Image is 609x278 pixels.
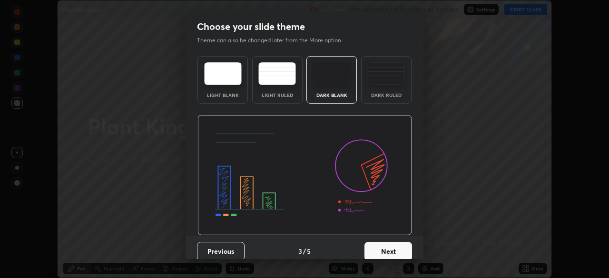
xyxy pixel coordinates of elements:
img: lightRuledTheme.5fabf969.svg [258,62,296,85]
div: Light Blank [204,93,242,97]
h4: 5 [307,246,311,256]
img: lightTheme.e5ed3b09.svg [204,62,242,85]
div: Dark Blank [313,93,351,97]
img: darkRuledTheme.de295e13.svg [367,62,405,85]
div: Light Ruled [258,93,296,97]
div: Dark Ruled [367,93,405,97]
img: darkTheme.f0cc69e5.svg [313,62,351,85]
button: Previous [197,242,245,261]
h2: Choose your slide theme [197,20,305,33]
h4: / [303,246,306,256]
img: darkThemeBanner.d06ce4a2.svg [197,115,412,236]
p: Theme can also be changed later from the More option [197,36,351,45]
h4: 3 [298,246,302,256]
button: Next [364,242,412,261]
